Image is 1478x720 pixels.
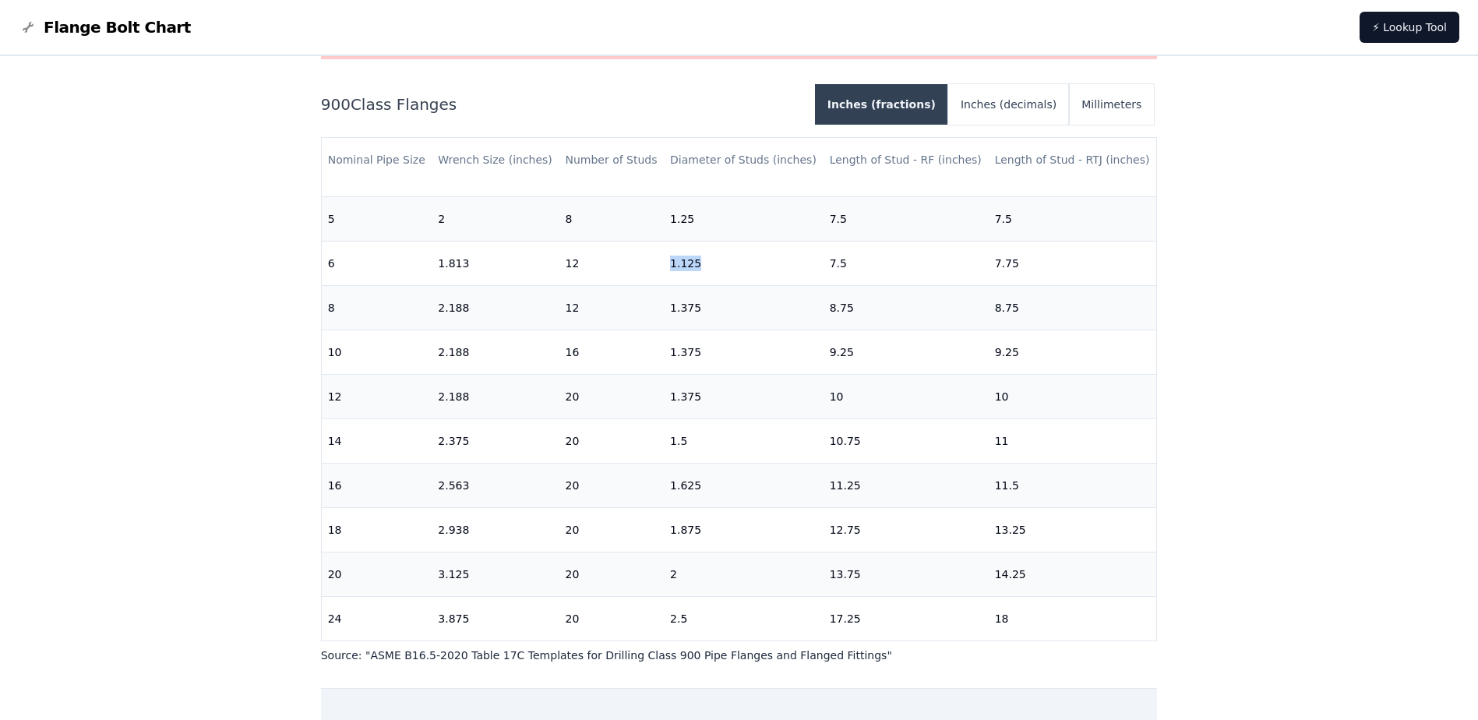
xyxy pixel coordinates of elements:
td: 1.5 [664,418,824,463]
td: 20 [559,418,664,463]
td: 2.188 [432,330,559,374]
td: 8.75 [824,285,989,330]
td: 1.625 [664,463,824,507]
td: 20 [559,374,664,418]
th: Diameter of Studs (inches) [664,138,824,182]
th: Nominal Pipe Size [322,138,432,182]
button: Inches (decimals) [948,84,1069,125]
button: Millimeters [1069,84,1154,125]
td: 1.813 [432,241,559,285]
td: 18 [989,596,1157,641]
p: Source: " ASME B16.5-2020 Table 17C Templates for Drilling Class 900 Pipe Flanges and Flanged Fit... [321,648,1158,663]
td: 20 [322,552,432,596]
td: 1.125 [664,241,824,285]
td: 1.25 [664,196,824,241]
td: 7.5 [824,196,989,241]
td: 2 [432,196,559,241]
td: 10 [989,374,1157,418]
td: 12 [559,241,664,285]
td: 1.375 [664,374,824,418]
td: 13.25 [989,507,1157,552]
td: 14.25 [989,552,1157,596]
th: Length of Stud - RF (inches) [824,138,989,182]
td: 12 [559,285,664,330]
td: 6 [322,241,432,285]
td: 1.875 [664,507,824,552]
td: 2 [664,552,824,596]
td: 18 [322,507,432,552]
td: 9.25 [824,330,989,374]
td: 1.375 [664,330,824,374]
td: 3.125 [432,552,559,596]
td: 2.5 [664,596,824,641]
td: 20 [559,596,664,641]
th: Number of Studs [559,138,664,182]
td: 3.875 [432,596,559,641]
a: ⚡ Lookup Tool [1360,12,1459,43]
td: 20 [559,552,664,596]
td: 10 [824,374,989,418]
td: 17.25 [824,596,989,641]
h2: 900 Class Flanges [321,94,802,115]
td: 5 [322,196,432,241]
td: 11 [989,418,1157,463]
td: 2.563 [432,463,559,507]
td: 20 [559,463,664,507]
a: Flange Bolt Chart LogoFlange Bolt Chart [19,16,191,38]
td: 11.5 [989,463,1157,507]
td: 7.75 [989,241,1157,285]
td: 1.375 [664,285,824,330]
td: 12 [322,374,432,418]
td: 10.75 [824,418,989,463]
td: 8 [559,196,664,241]
span: Flange Bolt Chart [44,16,191,38]
button: Inches (fractions) [815,84,948,125]
td: 24 [322,596,432,641]
td: 7.5 [824,241,989,285]
td: 16 [559,330,664,374]
img: Flange Bolt Chart Logo [19,18,37,37]
td: 2.375 [432,418,559,463]
td: 2.938 [432,507,559,552]
td: 2.188 [432,285,559,330]
td: 8.75 [989,285,1157,330]
td: 14 [322,418,432,463]
td: 2.188 [432,374,559,418]
td: 16 [322,463,432,507]
td: 13.75 [824,552,989,596]
th: Length of Stud - RTJ (inches) [989,138,1157,182]
td: 10 [322,330,432,374]
th: Wrench Size (inches) [432,138,559,182]
td: 11.25 [824,463,989,507]
td: 8 [322,285,432,330]
td: 20 [559,507,664,552]
td: 7.5 [989,196,1157,241]
td: 9.25 [989,330,1157,374]
td: 12.75 [824,507,989,552]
